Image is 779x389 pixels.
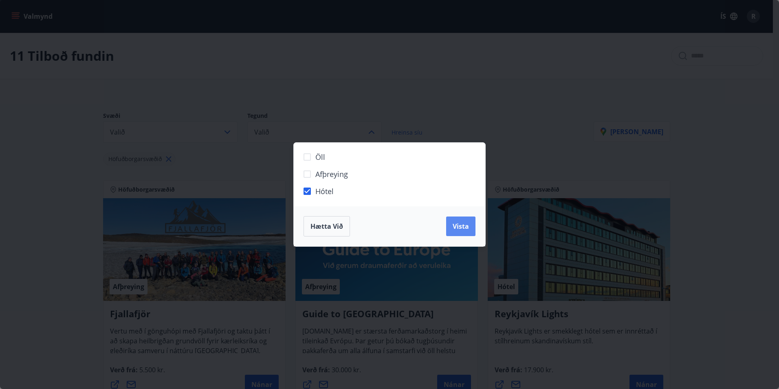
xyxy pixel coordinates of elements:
span: Afþreying [315,169,348,179]
span: Hótel [315,186,334,197]
span: Vista [453,222,469,231]
span: Hætta við [310,222,343,231]
button: Hætta við [304,216,350,236]
button: Vista [446,217,475,236]
span: Öll [315,152,325,162]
